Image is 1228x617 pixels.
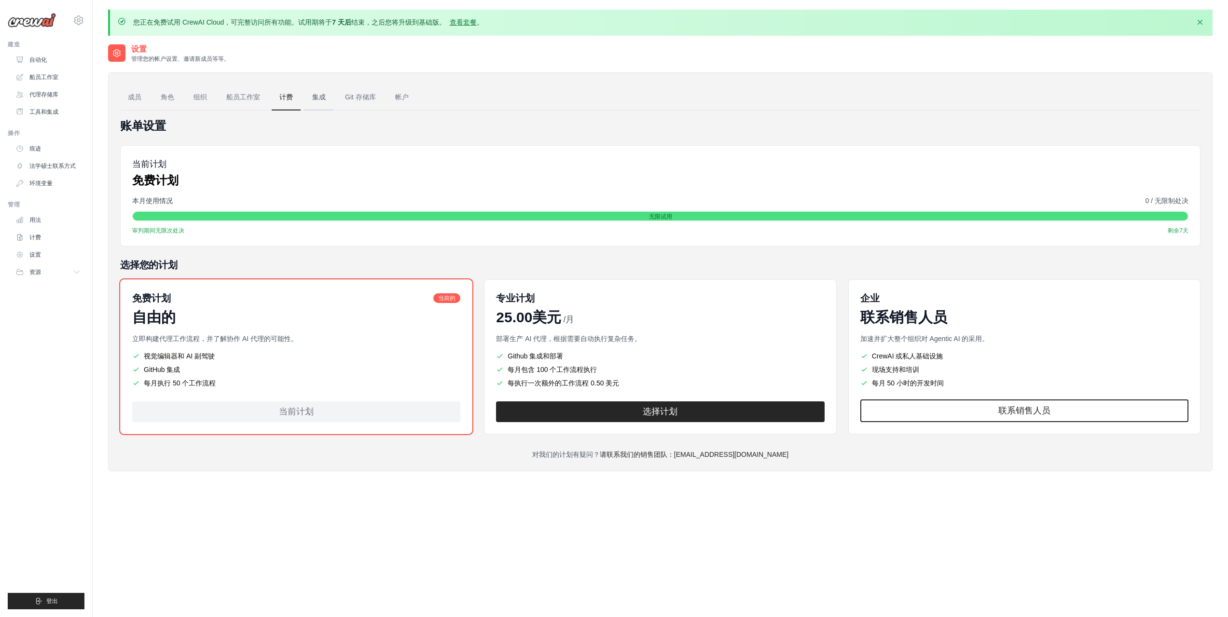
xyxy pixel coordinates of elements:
font: 集成 [312,93,326,101]
font: 设置 [29,251,41,258]
font: 帐户 [395,93,409,101]
font: 7 天后 [332,18,351,26]
button: 资源 [12,264,84,280]
font: 船员工作室 [226,93,260,101]
font: 环境变量 [29,180,53,187]
img: 标识 [8,13,56,27]
font: GitHub 集成 [144,366,180,373]
font: 用法 [29,217,41,223]
a: 查看套餐 [450,18,477,26]
font: 视觉编辑器和 AI 副驾驶 [144,352,215,360]
button: 登出 [8,593,84,609]
font: 角色 [161,93,174,101]
font: Git 存储库 [345,93,376,101]
font: 每执行一次额外的工作流程 0.50 美元 [508,379,619,387]
font: 组织 [193,93,207,101]
font: 每月执行 50 个工作流程 [144,379,216,387]
a: 角色 [153,84,182,110]
font: 当前的 [438,295,455,302]
a: 联系销售人员 [860,399,1188,422]
a: Git 存储库 [337,84,384,110]
font: 设置 [131,45,146,53]
font: 船员工作室 [29,74,58,81]
font: 无限试用 [649,213,672,220]
font: 选择计划 [643,407,677,416]
a: 船员工作室 [12,69,84,85]
font: 计费 [29,234,41,241]
font: 登出 [46,598,58,604]
font: 您正在免费试用 CrewAI Cloud，可完整访问所有功能。试用期将于 [133,18,332,26]
font: 现场支持和培训 [872,366,919,373]
font: 加速并扩大整个组织对 Agentic AI 的采用。 [860,335,989,343]
font: 工具和集成 [29,109,58,115]
font: 代理存储库 [29,91,58,98]
font: 结束，之后您将升级到基础版。 [351,18,446,26]
a: 法学硕士联系方式 [12,158,84,174]
a: 痕迹 [12,141,84,156]
font: 资源 [29,269,41,275]
font: 审判期间无限次处决 [132,227,184,234]
iframe: Chat Widget [1180,571,1228,617]
font: 剩余7天 [1168,227,1188,234]
font: 联系销售人员 [860,309,947,325]
font: 对我们的计划有疑问？ [532,451,600,458]
a: 组织 [186,84,215,110]
font: 当前计划 [132,159,166,169]
a: 请联系我们的销售团队：[EMAIL_ADDRESS][DOMAIN_NAME] [600,451,788,458]
font: 0 / 无限制处决 [1145,197,1188,205]
font: 计费 [279,93,293,101]
font: 法学硕士联系方式 [29,163,76,169]
font: 企业 [860,293,880,303]
font: 每月 50 小时的开发时间 [872,379,944,387]
a: 船员工作室 [219,84,268,110]
font: 建造 [8,41,20,48]
button: 选择计划 [496,401,824,422]
font: Github 集成和部署 [508,352,563,360]
font: 免费计划 [132,174,179,187]
font: 联系销售人员 [998,406,1050,415]
div: 聊天小组件 [1180,571,1228,617]
a: 自动化 [12,52,84,68]
a: 成员 [120,84,149,110]
font: 成员 [128,93,141,101]
a: 环境变量 [12,176,84,191]
font: 管理您的帐户设置、邀请新成员等等。 [131,55,230,62]
a: 计费 [12,230,84,245]
font: 自由的 [132,309,176,325]
font: 。 [477,18,483,26]
a: 帐户 [387,84,416,110]
font: 本月使用情况 [132,197,173,205]
font: 免费计划 [132,293,171,303]
font: 立即构建代理工作流程，并了解协作 AI 代理的可能性。 [132,335,298,343]
font: 管理 [8,201,20,208]
font: /月 [563,315,574,324]
a: 设置 [12,247,84,262]
a: 代理存储库 [12,87,84,102]
font: 选择您的计划 [120,260,178,270]
a: 计费 [272,84,301,110]
font: 账单设置 [120,119,166,132]
font: 痕迹 [29,145,41,152]
a: 工具和集成 [12,104,84,120]
font: CrewAI 或私人基础设施 [872,352,943,360]
font: 自动化 [29,56,47,63]
font: 当前计划 [279,407,314,416]
a: 集成 [304,84,333,110]
font: 每月包含 100 个工作流程执行 [508,366,597,373]
a: 用法 [12,212,84,228]
font: 专业计划 [496,293,535,303]
font: 操作 [8,130,20,137]
font: 部署生产 AI 代理，根据需要自动执行复杂任务。 [496,335,641,343]
font: 25.00美元 [496,309,561,325]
